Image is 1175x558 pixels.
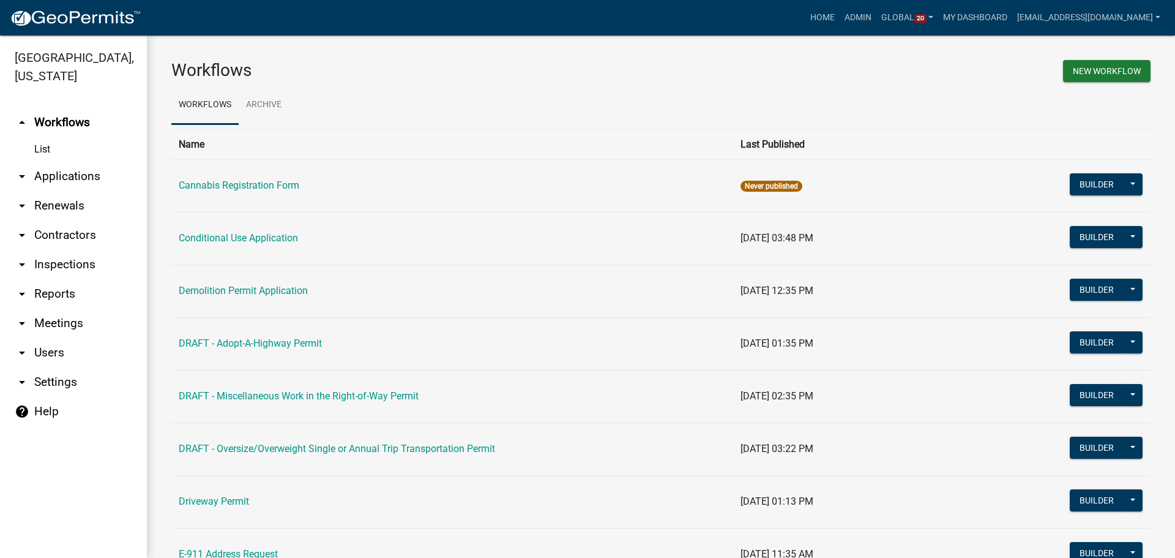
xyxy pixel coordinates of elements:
[1070,331,1124,353] button: Builder
[1070,279,1124,301] button: Builder
[15,316,29,331] i: arrow_drop_down
[914,14,927,24] span: 20
[171,129,733,159] th: Name
[15,257,29,272] i: arrow_drop_down
[1063,60,1151,82] button: New Workflow
[733,129,1001,159] th: Last Published
[171,86,239,125] a: Workflows
[171,60,652,81] h3: Workflows
[740,443,813,454] span: [DATE] 03:22 PM
[179,337,322,349] a: DRAFT - Adopt-A-Highway Permit
[1070,384,1124,406] button: Builder
[15,228,29,243] i: arrow_drop_down
[179,179,299,191] a: Cannabis Registration Form
[740,181,802,192] span: Never published
[15,404,29,419] i: help
[938,6,1012,29] a: My Dashboard
[179,496,249,507] a: Driveway Permit
[740,390,813,402] span: [DATE] 02:35 PM
[1070,437,1124,459] button: Builder
[15,375,29,390] i: arrow_drop_down
[179,390,419,402] a: DRAFT - Miscellaneous Work in the Right-of-Way Permit
[740,496,813,507] span: [DATE] 01:13 PM
[15,345,29,360] i: arrow_drop_down
[805,6,840,29] a: Home
[876,6,939,29] a: Global20
[1070,489,1124,511] button: Builder
[840,6,876,29] a: Admin
[740,337,813,349] span: [DATE] 01:35 PM
[179,232,298,244] a: Conditional Use Application
[179,443,495,454] a: DRAFT - Oversize/Overweight Single or Annual Trip Transportation Permit
[1012,6,1165,29] a: [EMAIL_ADDRESS][DOMAIN_NAME]
[15,169,29,184] i: arrow_drop_down
[179,285,308,296] a: Demolition Permit Application
[1070,226,1124,248] button: Builder
[1070,173,1124,195] button: Builder
[15,198,29,213] i: arrow_drop_down
[15,115,29,130] i: arrow_drop_up
[239,86,289,125] a: Archive
[740,285,813,296] span: [DATE] 12:35 PM
[740,232,813,244] span: [DATE] 03:48 PM
[15,287,29,301] i: arrow_drop_down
